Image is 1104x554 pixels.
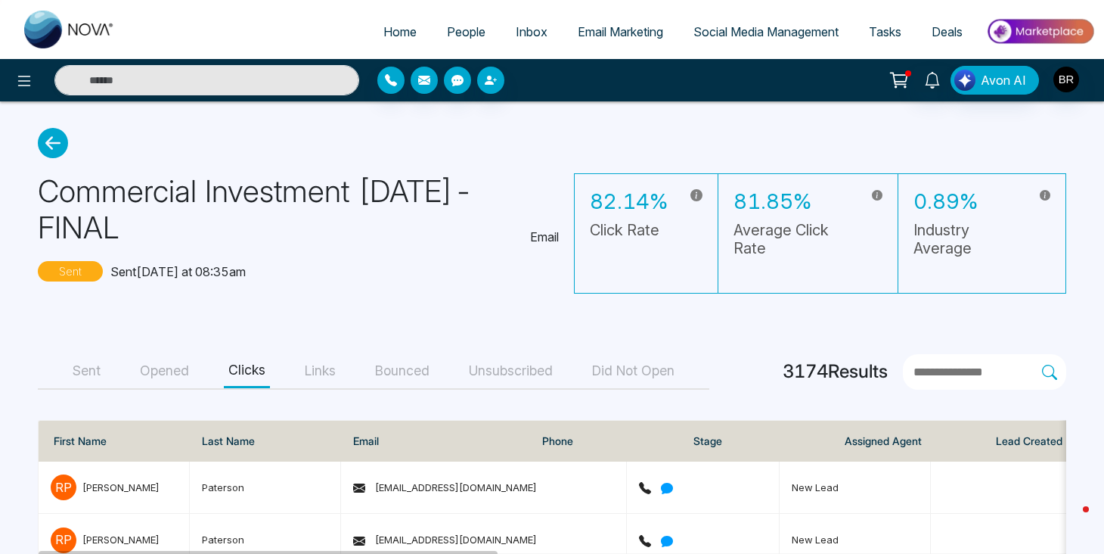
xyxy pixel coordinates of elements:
button: Clicks [224,354,270,388]
span: Email Marketing [578,24,663,39]
span: Home [383,24,417,39]
span: RP[PERSON_NAME] [51,475,177,500]
span: New Lead [792,481,839,493]
button: Opened [135,354,194,388]
img: Lead Flow [954,70,975,91]
span: Social Media Management [693,24,839,39]
a: Deals [916,17,978,46]
div: [PERSON_NAME] [82,532,160,547]
th: Phone [530,421,681,462]
span: Avon AI [981,71,1026,89]
h3: 82.14% [590,189,668,215]
h3: 81.85% [733,189,849,215]
h4: 3174 Results [783,361,888,383]
span: [EMAIL_ADDRESS][DOMAIN_NAME] [353,534,537,546]
p: Sent [38,261,103,282]
span: Paterson [202,534,244,546]
span: RP[PERSON_NAME] [51,528,177,553]
p: R P [51,475,76,500]
th: Email [341,421,530,462]
span: [EMAIL_ADDRESS][DOMAIN_NAME] [353,481,537,493]
span: Deals [932,24,963,39]
button: Sent [68,354,105,388]
button: Unsubscribed [464,354,557,388]
img: User Avatar [1053,67,1079,92]
iframe: Intercom live chat [1053,503,1089,539]
th: Last Name [190,421,341,462]
span: New Lead [792,534,839,546]
a: Inbox [501,17,563,46]
a: Tasks [854,17,916,46]
button: Did Not Open [588,354,679,388]
img: Nova CRM Logo [24,11,115,48]
p: Sent [DATE] at 08:35am [110,263,246,281]
th: Stage [681,421,833,462]
button: Bounced [371,354,434,388]
button: Links [300,354,340,388]
h5: Average Click Rate [733,221,849,257]
a: Email Marketing [563,17,678,46]
span: People [447,24,485,39]
h1: Commercial Investment [DATE]-FINAL [38,173,519,246]
h5: Industry Average [913,221,1017,257]
th: First Name [39,421,190,462]
span: Paterson [202,481,244,493]
a: Social Media Management [678,17,854,46]
span: Tasks [869,24,901,39]
div: [PERSON_NAME] [82,480,160,495]
p: Email [530,228,559,246]
p: R P [51,528,76,553]
a: People [432,17,501,46]
h5: Click Rate [590,221,668,239]
button: Avon AI [950,66,1039,95]
th: Assigned Agent [833,421,984,462]
h3: 0.89% [913,189,1017,215]
a: Home [368,17,432,46]
img: Market-place.gif [985,14,1095,48]
span: Inbox [516,24,547,39]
